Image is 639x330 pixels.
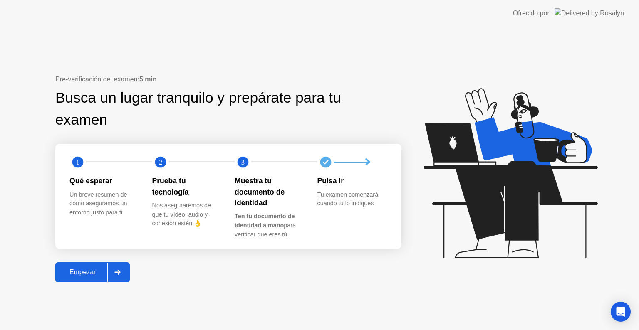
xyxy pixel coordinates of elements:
[611,302,631,322] div: Open Intercom Messenger
[317,175,387,186] div: Pulsa Ir
[55,74,401,84] div: Pre-verificación del examen:
[76,158,79,166] text: 1
[555,8,624,18] img: Delivered by Rosalyn
[241,158,245,166] text: 3
[139,76,157,83] b: 5 min
[55,87,349,131] div: Busca un lugar tranquilo y prepárate para tu examen
[235,213,295,229] b: Ten tu documento de identidad a mano
[69,190,139,217] div: Un breve resumen de cómo aseguramos un entorno justo para ti
[235,175,304,208] div: Muestra tu documento de identidad
[159,158,162,166] text: 2
[55,262,130,282] button: Empezar
[513,8,550,18] div: Ofrecido por
[152,201,222,228] div: Nos aseguraremos de que tu vídeo, audio y conexión estén 👌
[69,175,139,186] div: Qué esperar
[235,212,304,239] div: para verificar que eres tú
[317,190,387,208] div: Tu examen comenzará cuando tú lo indiques
[152,175,222,197] div: Prueba tu tecnología
[58,268,107,276] div: Empezar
